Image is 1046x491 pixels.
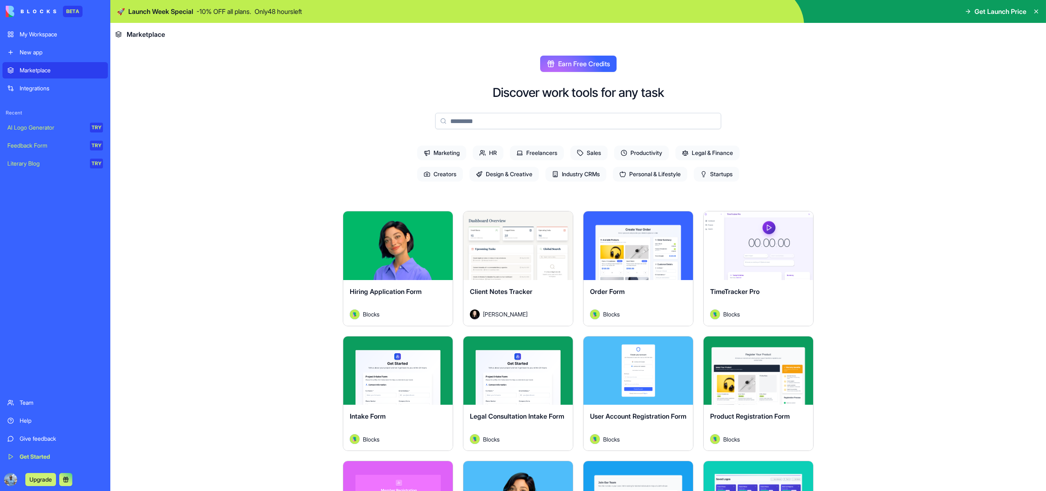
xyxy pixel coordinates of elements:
[2,26,108,43] a: My Workspace
[613,167,687,182] span: Personal & Lifestyle
[473,146,503,160] span: HR
[463,336,573,451] a: Legal Consultation Intake FormAvatarBlocks
[25,475,56,483] a: Upgrade
[463,211,573,326] a: Client Notes TrackerAvatar[PERSON_NAME]
[470,287,532,296] span: Client Notes Tracker
[545,167,606,182] span: Industry CRMs
[723,435,740,444] span: Blocks
[20,417,103,425] div: Help
[350,309,360,319] img: Avatar
[723,310,740,318] span: Blocks
[510,146,564,160] span: Freelancers
[4,473,17,486] img: ACg8ocITio_Ieey_bSoWv_b_6FI5kobIgNnSvkhw4T0Ua4rFbHfT4rq5_g=s96-c
[470,412,564,420] span: Legal Consultation Intake Form
[710,434,720,444] img: Avatar
[590,434,600,444] img: Avatar
[614,146,669,160] span: Productivity
[6,6,56,17] img: logo
[570,146,608,160] span: Sales
[363,435,380,444] span: Blocks
[20,453,103,461] div: Get Started
[603,435,620,444] span: Blocks
[710,287,760,296] span: TimeTracker Pro
[128,7,193,16] span: Launch Week Special
[603,310,620,318] span: Blocks
[417,146,466,160] span: Marketing
[417,167,463,182] span: Creators
[694,167,739,182] span: Startups
[350,412,386,420] span: Intake Form
[90,159,103,168] div: TRY
[7,141,84,150] div: Feedback Form
[2,44,108,61] a: New app
[2,80,108,96] a: Integrations
[343,336,453,451] a: Intake FormAvatarBlocks
[2,413,108,429] a: Help
[2,395,108,411] a: Team
[483,310,527,318] span: [PERSON_NAME]
[350,434,360,444] img: Avatar
[493,85,664,100] h2: Discover work tools for any task
[90,141,103,150] div: TRY
[350,287,422,296] span: Hiring Application Form
[558,59,610,69] span: Earn Free Credits
[2,448,108,465] a: Get Started
[2,62,108,78] a: Marketplace
[6,6,83,17] a: BETA
[2,137,108,154] a: Feedback FormTRY
[703,336,814,451] a: Product Registration FormAvatarBlocks
[117,7,125,16] span: 🚀
[7,159,84,168] div: Literary Blog
[20,399,103,407] div: Team
[20,48,103,56] div: New app
[583,336,693,451] a: User Account Registration FormAvatarBlocks
[2,119,108,136] a: AI Logo GeneratorTRY
[540,56,617,72] button: Earn Free Credits
[710,309,720,319] img: Avatar
[20,66,103,74] div: Marketplace
[2,430,108,447] a: Give feedback
[583,211,693,326] a: Order FormAvatarBlocks
[197,7,251,16] p: - 10 % OFF all plans.
[63,6,83,17] div: BETA
[2,155,108,172] a: Literary BlogTRY
[343,211,453,326] a: Hiring Application FormAvatarBlocks
[470,309,480,319] img: Avatar
[127,29,165,39] span: Marketplace
[7,123,84,132] div: AI Logo Generator
[469,167,539,182] span: Design & Creative
[710,412,790,420] span: Product Registration Form
[675,146,740,160] span: Legal & Finance
[974,7,1026,16] span: Get Launch Price
[255,7,302,16] p: Only 48 hours left
[590,412,686,420] span: User Account Registration Form
[590,309,600,319] img: Avatar
[470,434,480,444] img: Avatar
[363,310,380,318] span: Blocks
[20,84,103,92] div: Integrations
[90,123,103,132] div: TRY
[20,435,103,443] div: Give feedback
[2,110,108,116] span: Recent
[25,473,56,486] button: Upgrade
[20,30,103,38] div: My Workspace
[703,211,814,326] a: TimeTracker ProAvatarBlocks
[483,435,500,444] span: Blocks
[590,287,625,296] span: Order Form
